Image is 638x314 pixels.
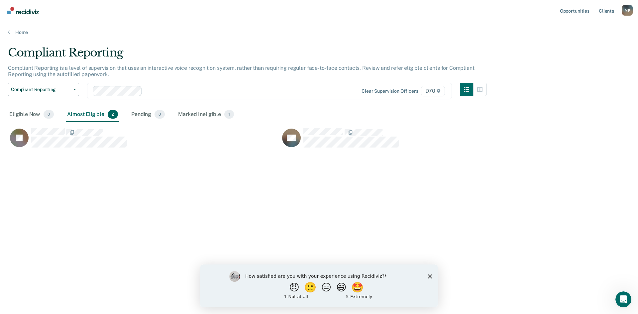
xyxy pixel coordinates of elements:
[130,107,166,122] div: Pending0
[362,88,418,94] div: Clear supervision officers
[224,110,234,119] span: 1
[421,86,445,96] span: D70
[615,291,631,307] iframe: Intercom live chat
[11,87,71,92] span: Compliant Reporting
[44,110,54,119] span: 0
[8,29,630,35] a: Home
[7,7,39,14] img: Recidiviz
[622,5,633,16] button: Profile dropdown button
[8,83,79,96] button: Compliant Reporting
[177,107,235,122] div: Marked Ineligible1
[200,264,438,307] iframe: Survey by Kim from Recidiviz
[8,128,280,154] div: CaseloadOpportunityCell-00650417
[280,128,552,154] div: CaseloadOpportunityCell-00662468
[108,110,118,119] span: 2
[622,5,633,16] div: M P
[8,46,486,65] div: Compliant Reporting
[155,110,165,119] span: 0
[8,107,55,122] div: Eligible Now0
[66,107,119,122] div: Almost Eligible2
[8,65,474,77] p: Compliant Reporting is a level of supervision that uses an interactive voice recognition system, ...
